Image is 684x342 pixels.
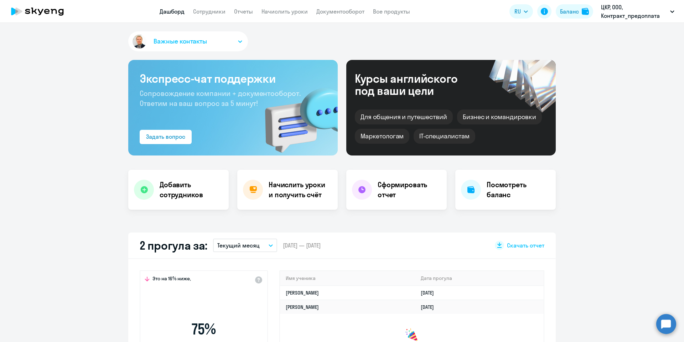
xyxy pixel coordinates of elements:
span: Скачать отчет [507,241,544,249]
th: Дата прогула [415,271,544,286]
button: ЦКР, ООО, Контракт_предоплата [597,3,678,20]
h3: Экспресс-чат поддержки [140,71,326,86]
h4: Сформировать отчет [378,180,441,200]
span: Это на 16% ниже, [152,275,191,284]
a: [DATE] [421,304,440,310]
div: IT-специалистам [414,129,475,144]
h4: Посмотреть баланс [487,180,550,200]
button: RU [509,4,533,19]
p: Текущий месяц [217,241,260,250]
img: balance [582,8,589,15]
button: Важные контакты [128,31,248,51]
h4: Добавить сотрудников [160,180,223,200]
h2: 2 прогула за: [140,238,207,252]
a: Дашборд [160,8,185,15]
div: Бизнес и командировки [457,109,542,124]
a: [PERSON_NAME] [286,290,319,296]
a: Отчеты [234,8,253,15]
p: ЦКР, ООО, Контракт_предоплата [601,3,667,20]
span: Важные контакты [154,37,207,46]
a: Все продукты [373,8,410,15]
a: Документооборот [316,8,364,15]
h4: Начислить уроки и получить счёт [269,180,331,200]
img: bg-img [255,75,338,155]
span: RU [514,7,521,16]
a: Сотрудники [193,8,226,15]
span: [DATE] — [DATE] [283,241,321,249]
span: Сопровождение компании + документооборот. Ответим на ваш вопрос за 5 минут! [140,89,301,108]
button: Балансbalance [556,4,593,19]
div: Для общения и путешествий [355,109,453,124]
a: [DATE] [421,290,440,296]
a: Начислить уроки [261,8,308,15]
img: avatar [131,33,148,50]
button: Задать вопрос [140,130,192,144]
span: 75 % [163,321,245,338]
div: Курсы английского под ваши цели [355,72,477,97]
div: Задать вопрос [146,132,185,141]
div: Маркетологам [355,129,409,144]
th: Имя ученика [280,271,415,286]
a: [PERSON_NAME] [286,304,319,310]
button: Текущий месяц [213,239,277,252]
div: Баланс [560,7,579,16]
